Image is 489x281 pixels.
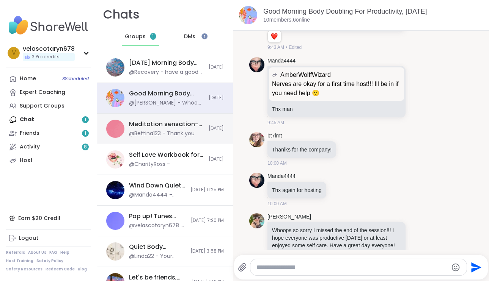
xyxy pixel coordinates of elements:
span: 3 Pro credits [32,54,60,60]
div: @[PERSON_NAME] - Whoops so sorry I missed the end of the session!!! I hope everyone was productiv... [129,99,204,107]
div: Expert Coaching [20,89,65,96]
a: Safety Policy [36,258,63,264]
a: Expert Coaching [6,86,91,99]
p: Thanlks for the company! [272,146,332,153]
img: Good Morning Body Doubling For Productivity, Oct 15 [106,89,124,107]
a: Referrals [6,250,25,255]
div: @Linda22 - Your workday is almost over [PERSON_NAME]! Yay!! [129,253,186,260]
span: 9:43 AM [267,44,284,51]
div: Good Morning Body Doubling For Productivity, [DATE] [129,89,204,98]
a: Friends1 [6,126,91,140]
a: Redeem Code [46,267,75,272]
span: Groups [125,33,146,41]
div: @velascotaryn678 - [URL][DOMAIN_NAME] [129,222,186,229]
div: Support Groups [20,102,64,110]
div: Reaction list [268,30,281,42]
a: Safety Resources [6,267,42,272]
p: Thx man [272,105,401,113]
div: Logout [19,234,38,242]
span: [DATE] 11:25 PM [190,187,224,193]
p: 10 members, 6 online [263,16,310,24]
span: [DATE] [209,95,224,101]
div: @CharityRoss - [129,161,170,168]
img: Pop up! Tunes tribe music session , Oct 14 [106,212,124,230]
div: Friends [20,130,39,137]
span: [DATE] 7:20 PM [191,217,224,224]
a: Logout [6,231,91,245]
img: https://sharewell-space-live.sfo3.digitaloceanspaces.com/user-generated/9d626cd0-0697-47e5-a38d-3... [249,173,264,188]
a: Blog [78,267,87,272]
span: Edited [289,44,302,51]
span: [DATE] [209,156,224,162]
a: Manda4444 [267,57,296,65]
p: Thx again for hosting [272,186,322,194]
a: Support Groups [6,99,91,113]
span: AmberWolffWizard [280,70,331,80]
img: https://sharewell-space-live.sfo3.digitaloceanspaces.com/user-generated/9d626cd0-0697-47e5-a38d-3... [249,57,264,72]
img: Wednesday Morning Body Double Buddies, Oct 15 [106,58,124,76]
span: • [286,44,287,51]
a: bt7lmt [267,132,282,140]
a: Activity8 [6,140,91,154]
a: Manda4444 [267,173,296,180]
div: [DATE] Morning Body Double Buddies, [DATE] [129,59,204,67]
span: 8 [84,144,87,150]
span: 1 [85,130,86,137]
img: Meditation sensation-Wednesday , Oct 15 [106,120,124,138]
span: [DATE] 3:58 PM [190,248,224,254]
div: Activity [20,143,40,151]
span: 10:00 AM [267,160,287,167]
h1: Chats [103,6,140,23]
div: @Manda4444 - g'night ya'll 😴 [129,191,186,199]
span: 10:00 AM [267,200,287,207]
div: Meditation sensation-[DATE] [129,120,204,128]
a: Host [6,154,91,167]
a: Help [60,250,69,255]
img: https://sharewell-space-live.sfo3.digitaloceanspaces.com/user-generated/88ba1641-f8b8-46aa-8805-2... [249,132,264,147]
a: FAQ [49,250,57,255]
div: Pop up! Tunes tribe music session , [DATE] [129,212,186,220]
div: Wind Down Quiet Body Doubling - [DATE] [129,181,186,190]
div: Self Love Workbook for Women, [DATE] [129,151,204,159]
div: Earn $20 Credit [6,211,91,225]
div: Host [20,157,33,164]
div: @Recovery - have a good day! gtg. [129,69,204,76]
a: Good Morning Body Doubling For Productivity, [DATE] [263,8,427,15]
p: Nerves are okay for a first time host!!! Ill be in if you need help 🙂 [272,80,401,98]
img: https://sharewell-space-live.sfo3.digitaloceanspaces.com/user-generated/3bf5b473-6236-4210-9da2-3... [249,213,264,228]
span: 3 Scheduled [62,76,89,82]
img: Good Morning Body Doubling For Productivity, Oct 15 [239,6,257,24]
iframe: Spotlight [201,33,208,39]
a: Home3Scheduled [6,72,91,86]
button: Send [467,259,484,276]
img: Quiet Body Doubling For Productivity - Tuesday, Oct 14 [106,242,124,261]
span: [DATE] [209,64,224,70]
p: Whoops so sorry I missed the end of the session!!! I hope everyone was productive [DATE] or at le... [272,226,401,249]
span: 1 [152,33,154,40]
img: Wind Down Quiet Body Doubling - Tuesday, Oct 14 [106,181,124,199]
div: @Bettina123 - Thank you [129,130,195,137]
div: Home [20,75,36,83]
span: [DATE] [209,125,224,132]
img: Self Love Workbook for Women, Oct 15 [106,150,124,169]
div: velascotaryn678 [23,45,75,53]
span: 9:45 AM [267,119,284,126]
textarea: Type your message [256,264,448,271]
div: Quiet Body Doubling For Productivity - [DATE] [129,243,186,251]
img: ShareWell Nav Logo [6,12,91,39]
a: Host Training [6,258,33,264]
a: [PERSON_NAME] [267,213,311,221]
a: About Us [28,250,46,255]
span: DMs [184,33,195,41]
button: Emoji picker [451,263,460,272]
button: Reactions: love [270,33,278,39]
span: v [12,48,16,58]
